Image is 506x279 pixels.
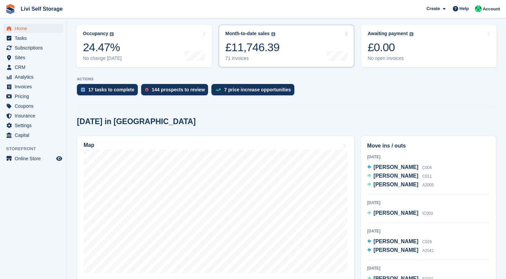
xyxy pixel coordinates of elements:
[3,121,63,130] a: menu
[422,248,434,253] span: A2041
[367,238,432,246] a: [PERSON_NAME] C029
[374,173,418,179] span: [PERSON_NAME]
[3,53,63,62] a: menu
[367,172,432,181] a: [PERSON_NAME] C011
[6,146,67,152] span: Storefront
[3,43,63,53] a: menu
[145,88,148,92] img: prospect-51fa495bee0391a8d652442698ab0144808aea92771e9ea1ae160a38d050c398.svg
[15,53,55,62] span: Sites
[152,87,205,92] div: 144 prospects to review
[77,117,196,126] h2: [DATE] in [GEOGRAPHIC_DATA]
[3,82,63,91] a: menu
[141,84,212,99] a: 144 prospects to review
[3,111,63,120] a: menu
[15,111,55,120] span: Insurance
[15,33,55,43] span: Tasks
[271,32,275,36] img: icon-info-grey-7440780725fd019a000dd9b08b2336e03edf1995a4989e88bcd33f0948082b44.svg
[110,32,114,36] img: icon-info-grey-7440780725fd019a000dd9b08b2336e03edf1995a4989e88bcd33f0948082b44.svg
[5,4,15,14] img: stora-icon-8386f47178a22dfd0bd8f6a31ec36ba5ce8667c1dd55bd0f319d3a0aa187defe.svg
[83,31,108,36] div: Occupancy
[225,40,280,54] div: £11,746.39
[422,183,434,187] span: A2005
[3,154,63,163] a: menu
[460,5,469,12] span: Help
[426,5,440,12] span: Create
[77,77,496,81] p: ACTIONS
[374,210,418,216] span: [PERSON_NAME]
[55,155,63,163] a: Preview store
[367,246,434,255] a: [PERSON_NAME] A2041
[225,56,280,61] div: 71 invoices
[15,43,55,53] span: Subscriptions
[368,40,413,54] div: £0.00
[224,87,291,92] div: 7 price increase opportunities
[422,211,433,216] span: IC003
[15,63,55,72] span: CRM
[422,174,432,179] span: C011
[3,101,63,111] a: menu
[3,130,63,140] a: menu
[368,56,413,61] div: No open invoices
[367,200,490,206] div: [DATE]
[18,3,65,14] a: Livi Self Storage
[83,56,122,61] div: No change [DATE]
[15,154,55,163] span: Online Store
[219,25,355,67] a: Month-to-date sales £11,746.39 71 invoices
[76,25,212,67] a: Occupancy 24.47% No change [DATE]
[422,165,432,170] span: C004
[367,142,490,150] h2: Move ins / outs
[367,154,490,160] div: [DATE]
[3,24,63,33] a: menu
[15,130,55,140] span: Capital
[374,247,418,253] span: [PERSON_NAME]
[3,92,63,101] a: menu
[409,32,413,36] img: icon-info-grey-7440780725fd019a000dd9b08b2336e03edf1995a4989e88bcd33f0948082b44.svg
[367,209,433,218] a: [PERSON_NAME] IC003
[3,63,63,72] a: menu
[368,31,408,36] div: Awaiting payment
[225,31,270,36] div: Month-to-date sales
[15,82,55,91] span: Invoices
[77,84,141,99] a: 17 tasks to complete
[83,40,122,54] div: 24.47%
[15,72,55,82] span: Analytics
[475,5,482,12] img: Joe Robertson
[361,25,497,67] a: Awaiting payment £0.00 No open invoices
[81,88,85,92] img: task-75834270c22a3079a89374b754ae025e5fb1db73e45f91037f5363f120a921f8.svg
[367,163,432,172] a: [PERSON_NAME] C004
[3,33,63,43] a: menu
[374,182,418,187] span: [PERSON_NAME]
[88,87,134,92] div: 17 tasks to complete
[15,92,55,101] span: Pricing
[215,88,221,91] img: price_increase_opportunities-93ffe204e8149a01c8c9dc8f82e8f89637d9d84a8eef4429ea346261dce0b2c0.svg
[374,239,418,244] span: [PERSON_NAME]
[374,164,418,170] span: [PERSON_NAME]
[483,6,500,12] span: Account
[422,240,432,244] span: C029
[15,101,55,111] span: Coupons
[367,228,490,234] div: [DATE]
[15,121,55,130] span: Settings
[367,181,434,189] a: [PERSON_NAME] A2005
[15,24,55,33] span: Home
[367,265,490,271] div: [DATE]
[84,142,94,148] h2: Map
[3,72,63,82] a: menu
[211,84,297,99] a: 7 price increase opportunities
